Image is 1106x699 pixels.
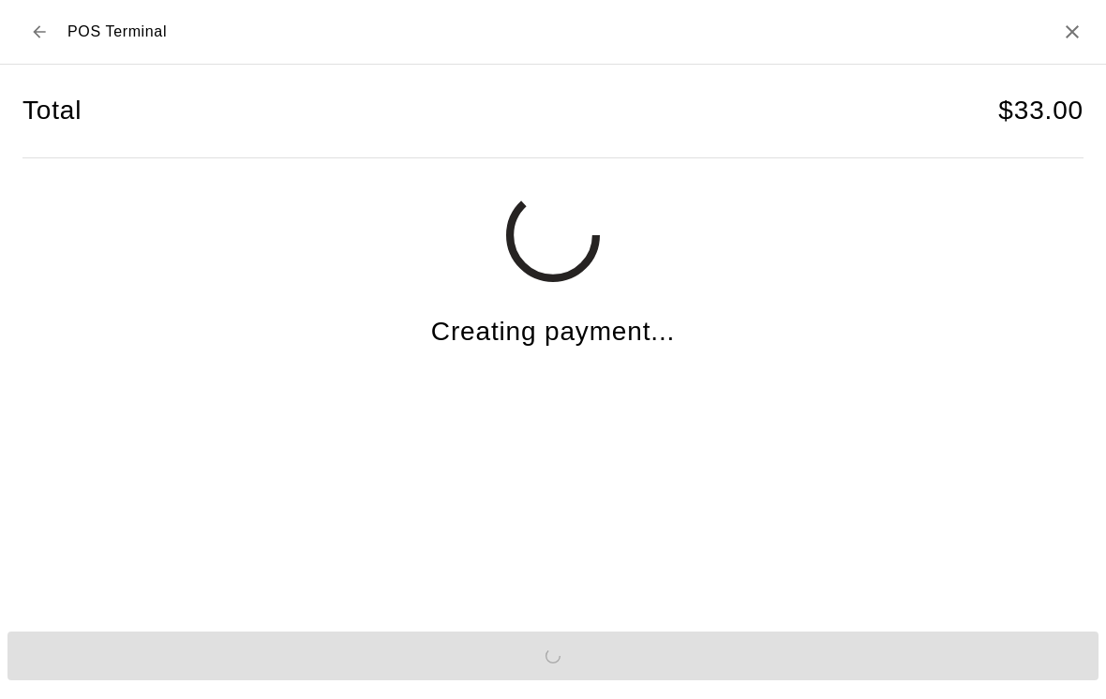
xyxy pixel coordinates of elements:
[431,316,675,349] h4: Creating payment...
[1061,21,1084,43] button: Close
[22,15,167,49] div: POS Terminal
[22,15,56,49] button: Back to checkout
[22,95,82,127] h4: Total
[998,95,1084,127] h4: $ 33.00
